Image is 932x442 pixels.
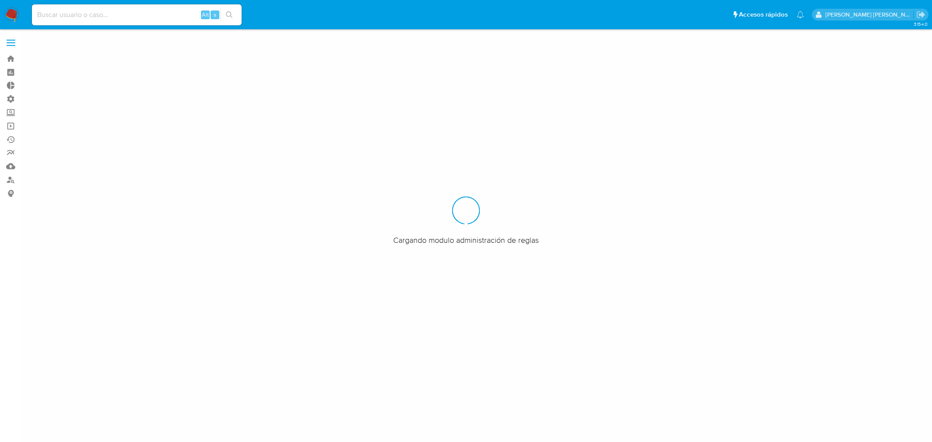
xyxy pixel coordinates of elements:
[739,10,788,19] span: Accesos rápidos
[797,11,804,18] a: Notificaciones
[214,10,216,19] span: s
[32,9,242,21] input: Buscar usuario o caso...
[202,10,209,19] span: Alt
[220,9,238,21] button: search-icon
[393,235,539,245] span: Cargando modulo administración de reglas
[916,10,925,19] a: Salir
[825,10,914,19] p: mercedes.medrano@mercadolibre.com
